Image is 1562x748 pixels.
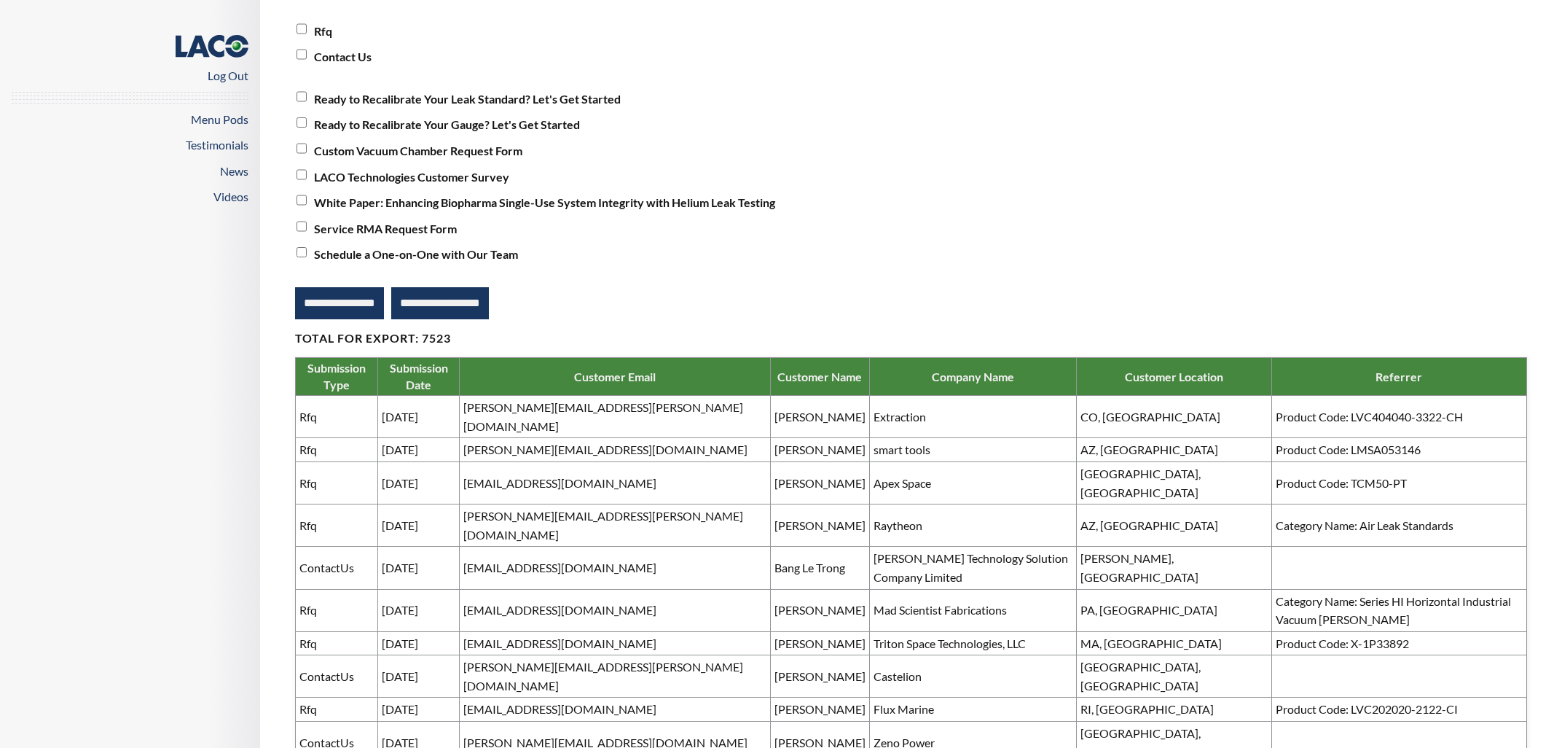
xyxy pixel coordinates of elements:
[296,396,378,438] td: Rfq
[1077,358,1272,396] th: Customer Location
[460,438,770,462] td: [PERSON_NAME][EMAIL_ADDRESS][DOMAIN_NAME]
[1077,461,1272,504] td: [GEOGRAPHIC_DATA], [GEOGRAPHIC_DATA]
[869,358,1077,396] th: Company Name
[297,219,1526,238] label: Service RMA Request Form
[296,589,378,631] td: Rfq
[378,589,460,631] td: [DATE]
[869,589,1077,631] td: Mad Scientist Fabrications
[296,698,378,722] td: Rfq
[869,396,1077,438] td: Extraction
[378,504,460,547] td: [DATE]
[770,698,869,722] td: [PERSON_NAME]
[378,396,460,438] td: [DATE]
[297,219,307,233] input: Service RMA Request Form
[1271,589,1526,631] td: Category Name: Series HI Horizontal Industrial Vacuum [PERSON_NAME]
[1271,358,1526,396] th: Referrer
[296,461,378,504] td: Rfq
[869,461,1077,504] td: Apex Space
[296,504,378,547] td: Rfq
[191,112,248,126] a: Menu Pods
[770,631,869,655] td: [PERSON_NAME]
[1077,396,1272,438] td: CO, [GEOGRAPHIC_DATA]
[1077,547,1272,589] td: [PERSON_NAME], [GEOGRAPHIC_DATA]
[297,193,1526,212] label: White Paper: Enhancing Biopharma Single-Use System Integrity with Helium Leak Testing
[460,461,770,504] td: [EMAIL_ADDRESS][DOMAIN_NAME]
[208,69,248,82] a: Log Out
[297,115,307,129] input: Ready to Recalibrate Your Gauge? Let's Get Started
[297,47,307,61] input: Contact Us
[297,245,307,259] input: Schedule a One-on-One with Our Team
[460,396,770,438] td: [PERSON_NAME][EMAIL_ADDRESS][PERSON_NAME][DOMAIN_NAME]
[297,90,307,104] input: Ready to Recalibrate Your Leak Standard? Let's Get Started
[869,655,1077,698] td: Castelion
[770,547,869,589] td: Bang Le Trong
[460,655,770,698] td: [PERSON_NAME][EMAIL_ADDRESS][PERSON_NAME][DOMAIN_NAME]
[1271,504,1526,547] td: Category Name: Air Leak Standards
[1077,589,1272,631] td: PA, [GEOGRAPHIC_DATA]
[296,438,378,462] td: Rfq
[378,438,460,462] td: [DATE]
[213,190,248,203] a: Videos
[460,631,770,655] td: [EMAIL_ADDRESS][DOMAIN_NAME]
[295,331,1527,346] h4: Total for export: 7523
[297,115,1526,134] label: Ready to Recalibrate Your Gauge? Let's Get Started
[770,504,869,547] td: [PERSON_NAME]
[297,22,1526,41] label: Rfq
[770,461,869,504] td: [PERSON_NAME]
[296,547,378,589] td: ContactUs
[186,138,248,152] a: Testimonials
[869,631,1077,655] td: Triton Space Technologies, LLC
[297,141,307,155] input: Custom Vacuum Chamber Request Form
[378,698,460,722] td: [DATE]
[297,245,1526,264] label: Schedule a One-on-One with Our Team
[770,358,869,396] th: Customer Name
[378,547,460,589] td: [DATE]
[770,589,869,631] td: [PERSON_NAME]
[297,168,1526,187] label: LACO Technologies Customer Survey
[297,90,1526,109] label: Ready to Recalibrate Your Leak Standard? Let's Get Started
[1077,698,1272,722] td: RI, [GEOGRAPHIC_DATA]
[296,358,378,396] th: Submission Type
[297,22,307,36] input: Rfq
[297,193,307,207] input: White Paper: Enhancing Biopharma Single-Use System Integrity with Helium Leak Testing
[1271,438,1526,462] td: Product Code: LMSA053146
[1271,698,1526,722] td: Product Code: LVC202020-2122-CI
[220,164,248,178] a: News
[1077,438,1272,462] td: AZ, [GEOGRAPHIC_DATA]
[378,655,460,698] td: [DATE]
[296,631,378,655] td: Rfq
[460,589,770,631] td: [EMAIL_ADDRESS][DOMAIN_NAME]
[378,631,460,655] td: [DATE]
[770,655,869,698] td: [PERSON_NAME]
[297,141,1526,160] label: Custom Vacuum Chamber Request Form
[770,438,869,462] td: [PERSON_NAME]
[297,47,1526,66] label: Contact Us
[460,698,770,722] td: [EMAIL_ADDRESS][DOMAIN_NAME]
[1271,631,1526,655] td: Product Code: X-1P33892
[460,547,770,589] td: [EMAIL_ADDRESS][DOMAIN_NAME]
[297,168,307,182] input: LACO Technologies Customer Survey
[378,461,460,504] td: [DATE]
[1271,396,1526,438] td: Product Code: LVC404040-3322-CH
[869,438,1077,462] td: smart tools
[460,358,770,396] th: Customer Email
[770,396,869,438] td: [PERSON_NAME]
[378,358,460,396] th: Submission Date
[869,504,1077,547] td: Raytheon
[1077,631,1272,655] td: MA, [GEOGRAPHIC_DATA]
[869,547,1077,589] td: [PERSON_NAME] Technology Solution Company Limited
[296,655,378,698] td: ContactUs
[460,504,770,547] td: [PERSON_NAME][EMAIL_ADDRESS][PERSON_NAME][DOMAIN_NAME]
[1271,461,1526,504] td: Product Code: TCM50-PT
[1077,504,1272,547] td: AZ, [GEOGRAPHIC_DATA]
[869,698,1077,722] td: Flux Marine
[1077,655,1272,698] td: [GEOGRAPHIC_DATA], [GEOGRAPHIC_DATA]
